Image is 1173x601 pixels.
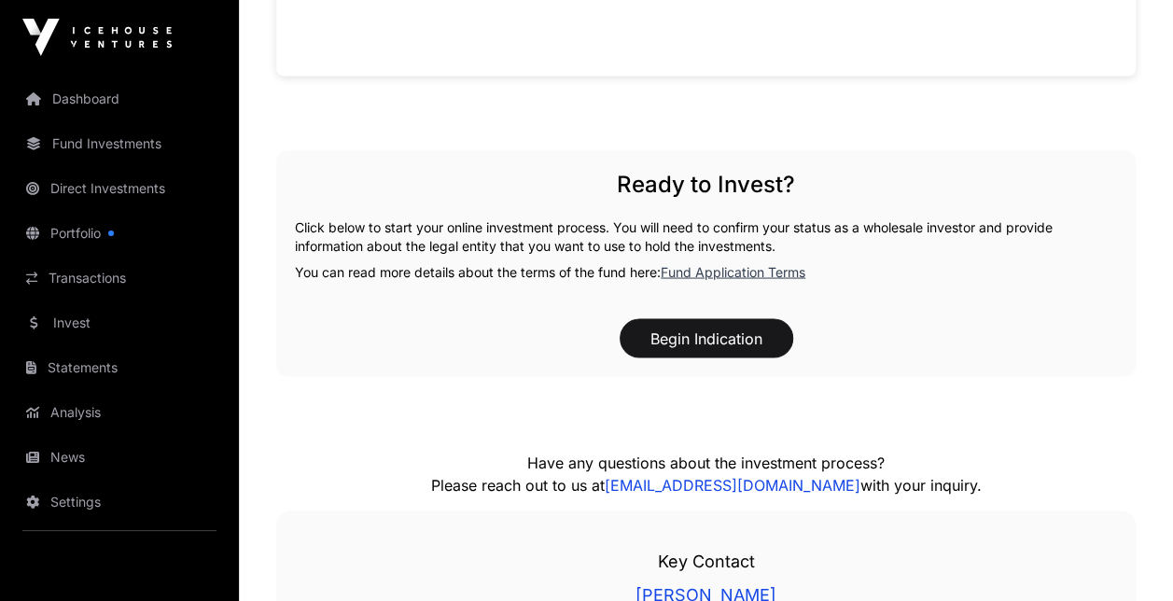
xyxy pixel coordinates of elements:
[15,302,224,343] a: Invest
[15,168,224,209] a: Direct Investments
[15,437,224,478] a: News
[22,19,172,56] img: Icehouse Ventures Logo
[15,482,224,523] a: Settings
[15,213,224,254] a: Portfolio
[15,392,224,433] a: Analysis
[15,347,224,388] a: Statements
[295,217,1117,255] p: Click below to start your online investment process. You will need to confirm your status as a wh...
[15,78,224,119] a: Dashboard
[15,123,224,164] a: Fund Investments
[620,318,793,357] button: Begin Indication
[295,169,1117,199] h2: Ready to Invest?
[15,258,224,299] a: Transactions
[314,548,1098,574] p: Key Contact
[605,475,860,494] a: [EMAIL_ADDRESS][DOMAIN_NAME]
[295,262,1117,281] p: You can read more details about the terms of the fund here:
[1080,511,1173,601] iframe: Chat Widget
[661,263,805,279] a: Fund Application Terms
[384,451,1028,496] p: Have any questions about the investment process? Please reach out to us at with your inquiry.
